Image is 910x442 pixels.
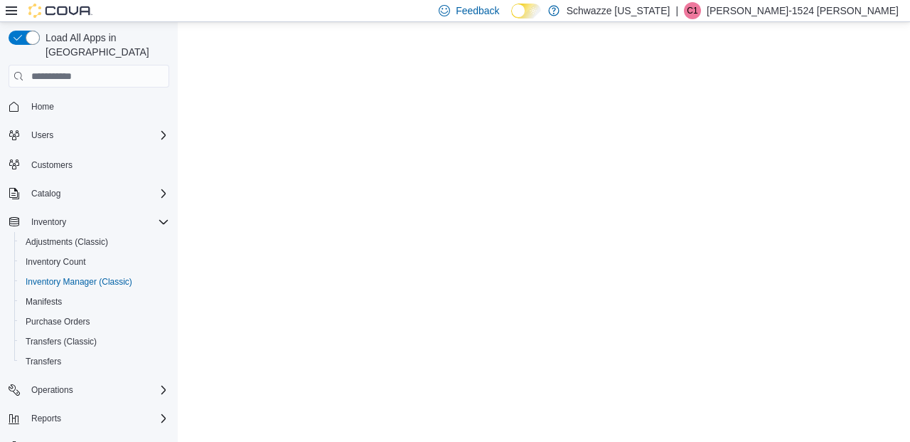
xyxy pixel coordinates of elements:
[3,380,175,400] button: Operations
[511,4,541,19] input: Dark Mode
[3,212,175,232] button: Inventory
[26,214,72,231] button: Inventory
[26,356,61,367] span: Transfers
[26,214,169,231] span: Inventory
[3,409,175,428] button: Reports
[26,185,169,202] span: Catalog
[26,236,108,248] span: Adjustments (Classic)
[14,252,175,272] button: Inventory Count
[3,154,175,174] button: Customers
[20,253,92,270] a: Inventory Count
[26,98,60,115] a: Home
[26,256,86,268] span: Inventory Count
[26,185,66,202] button: Catalog
[28,4,92,18] img: Cova
[31,216,66,228] span: Inventory
[20,353,67,370] a: Transfers
[20,293,169,310] span: Manifests
[14,352,175,372] button: Transfers
[14,312,175,332] button: Purchase Orders
[31,159,73,171] span: Customers
[26,127,169,144] span: Users
[26,127,59,144] button: Users
[20,333,169,350] span: Transfers (Classic)
[26,155,169,173] span: Customers
[26,382,169,399] span: Operations
[20,233,169,251] span: Adjustments (Classic)
[20,313,169,330] span: Purchase Orders
[675,2,678,19] p: |
[684,2,701,19] div: Christina-1524 Alvarez
[567,2,670,19] p: Schwazze [US_STATE]
[707,2,899,19] p: [PERSON_NAME]-1524 [PERSON_NAME]
[31,101,54,112] span: Home
[20,273,138,290] a: Inventory Manager (Classic)
[20,253,169,270] span: Inventory Count
[40,31,169,59] span: Load All Apps in [GEOGRAPHIC_DATA]
[14,332,175,352] button: Transfers (Classic)
[20,353,169,370] span: Transfers
[26,276,132,288] span: Inventory Manager (Classic)
[20,333,102,350] a: Transfers (Classic)
[3,125,175,145] button: Users
[14,232,175,252] button: Adjustments (Classic)
[26,336,97,347] span: Transfers (Classic)
[3,96,175,117] button: Home
[31,130,53,141] span: Users
[456,4,499,18] span: Feedback
[26,296,62,307] span: Manifests
[31,384,73,396] span: Operations
[26,316,90,327] span: Purchase Orders
[511,19,512,19] span: Dark Mode
[3,184,175,204] button: Catalog
[26,410,169,427] span: Reports
[687,2,697,19] span: C1
[26,410,67,427] button: Reports
[26,98,169,115] span: Home
[20,273,169,290] span: Inventory Manager (Classic)
[20,233,114,251] a: Adjustments (Classic)
[20,293,68,310] a: Manifests
[31,188,60,199] span: Catalog
[14,292,175,312] button: Manifests
[14,272,175,292] button: Inventory Manager (Classic)
[20,313,96,330] a: Purchase Orders
[31,413,61,424] span: Reports
[26,382,79,399] button: Operations
[26,157,78,174] a: Customers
